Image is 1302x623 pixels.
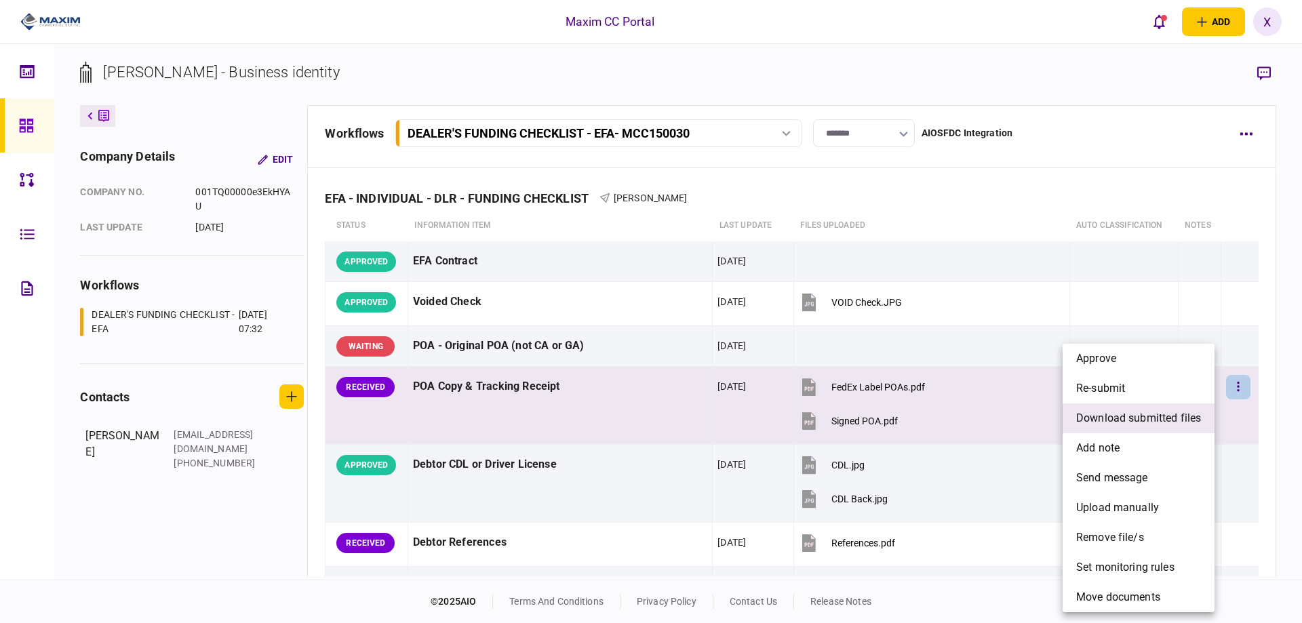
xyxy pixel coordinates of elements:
[1076,380,1125,397] span: re-submit
[1076,350,1116,367] span: approve
[1076,410,1201,426] span: download submitted files
[1076,529,1144,546] span: remove file/s
[1076,500,1159,516] span: upload manually
[1076,589,1160,605] span: Move documents
[1076,470,1148,486] span: send message
[1076,559,1175,576] span: set monitoring rules
[1076,440,1120,456] span: add note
